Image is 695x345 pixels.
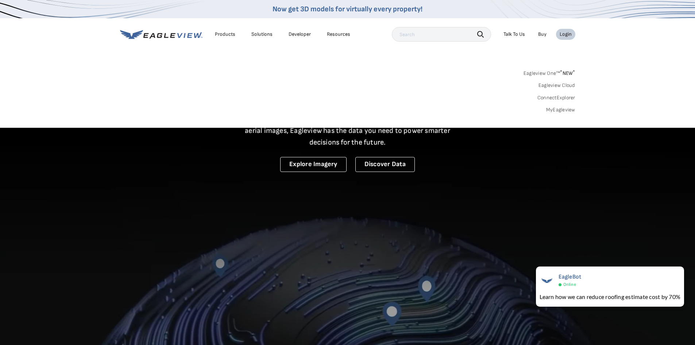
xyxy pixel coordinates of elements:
[327,31,350,38] div: Resources
[251,31,273,38] div: Solutions
[538,31,547,38] a: Buy
[289,31,311,38] a: Developer
[559,273,582,280] span: EagleBot
[215,31,235,38] div: Products
[236,113,459,148] p: A new era starts here. Built on more than 3.5 billion high-resolution aerial images, Eagleview ha...
[563,282,576,287] span: Online
[537,95,575,101] a: ConnectExplorer
[546,107,575,113] a: MyEagleview
[540,292,680,301] div: Learn how we can reduce roofing estimate cost by 70%
[503,31,525,38] div: Talk To Us
[524,68,575,76] a: Eagleview One™*NEW*
[273,5,422,14] a: Now get 3D models for virtually every property!
[538,82,575,89] a: Eagleview Cloud
[560,70,575,76] span: NEW
[280,157,347,172] a: Explore Imagery
[355,157,415,172] a: Discover Data
[560,31,572,38] div: Login
[540,273,554,288] img: EagleBot
[392,27,491,42] input: Search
